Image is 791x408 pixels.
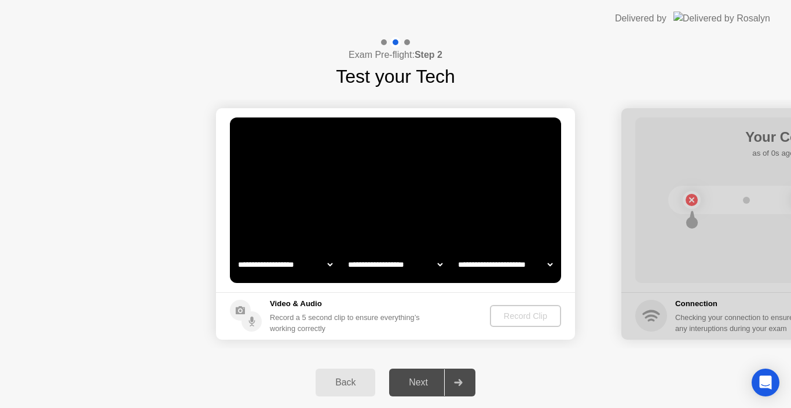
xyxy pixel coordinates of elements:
[393,377,444,388] div: Next
[490,305,561,327] button: Record Clip
[319,377,372,388] div: Back
[495,311,556,321] div: Record Clip
[415,50,442,60] b: Step 2
[236,253,335,276] select: Available cameras
[270,298,424,310] h5: Video & Audio
[615,12,667,25] div: Delivered by
[456,253,555,276] select: Available microphones
[336,63,455,90] h1: Test your Tech
[346,253,445,276] select: Available speakers
[270,312,424,334] div: Record a 5 second clip to ensure everything’s working correctly
[673,12,770,25] img: Delivered by Rosalyn
[389,369,475,396] button: Next
[316,369,375,396] button: Back
[349,48,442,62] h4: Exam Pre-flight:
[752,369,779,396] div: Open Intercom Messenger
